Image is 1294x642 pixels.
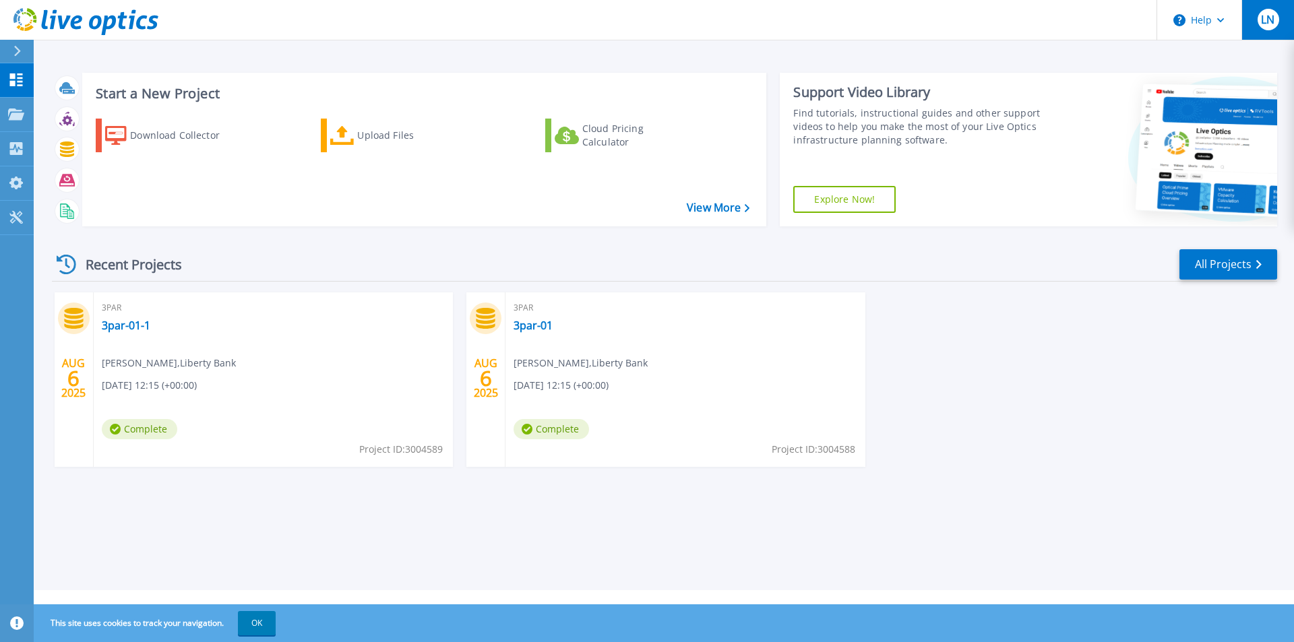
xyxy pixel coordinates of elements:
[37,611,276,635] span: This site uses cookies to track your navigation.
[793,106,1047,147] div: Find tutorials, instructional guides and other support videos to help you make the most of your L...
[130,122,238,149] div: Download Collector
[102,300,445,315] span: 3PAR
[357,122,465,149] div: Upload Files
[772,442,855,457] span: Project ID: 3004588
[102,419,177,439] span: Complete
[514,356,648,371] span: [PERSON_NAME] , Liberty Bank
[793,186,896,213] a: Explore Now!
[52,248,200,281] div: Recent Projects
[473,354,499,403] div: AUG 2025
[96,86,749,101] h3: Start a New Project
[359,442,443,457] span: Project ID: 3004589
[1179,249,1277,280] a: All Projects
[582,122,690,149] div: Cloud Pricing Calculator
[514,378,609,393] span: [DATE] 12:15 (+00:00)
[480,373,492,384] span: 6
[514,319,553,332] a: 3par-01
[67,373,80,384] span: 6
[514,300,857,315] span: 3PAR
[102,356,236,371] span: [PERSON_NAME] , Liberty Bank
[238,611,276,635] button: OK
[1261,14,1274,25] span: LN
[321,119,471,152] a: Upload Files
[687,201,749,214] a: View More
[102,319,150,332] a: 3par-01-1
[102,378,197,393] span: [DATE] 12:15 (+00:00)
[514,419,589,439] span: Complete
[545,119,696,152] a: Cloud Pricing Calculator
[96,119,246,152] a: Download Collector
[61,354,86,403] div: AUG 2025
[793,84,1047,101] div: Support Video Library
